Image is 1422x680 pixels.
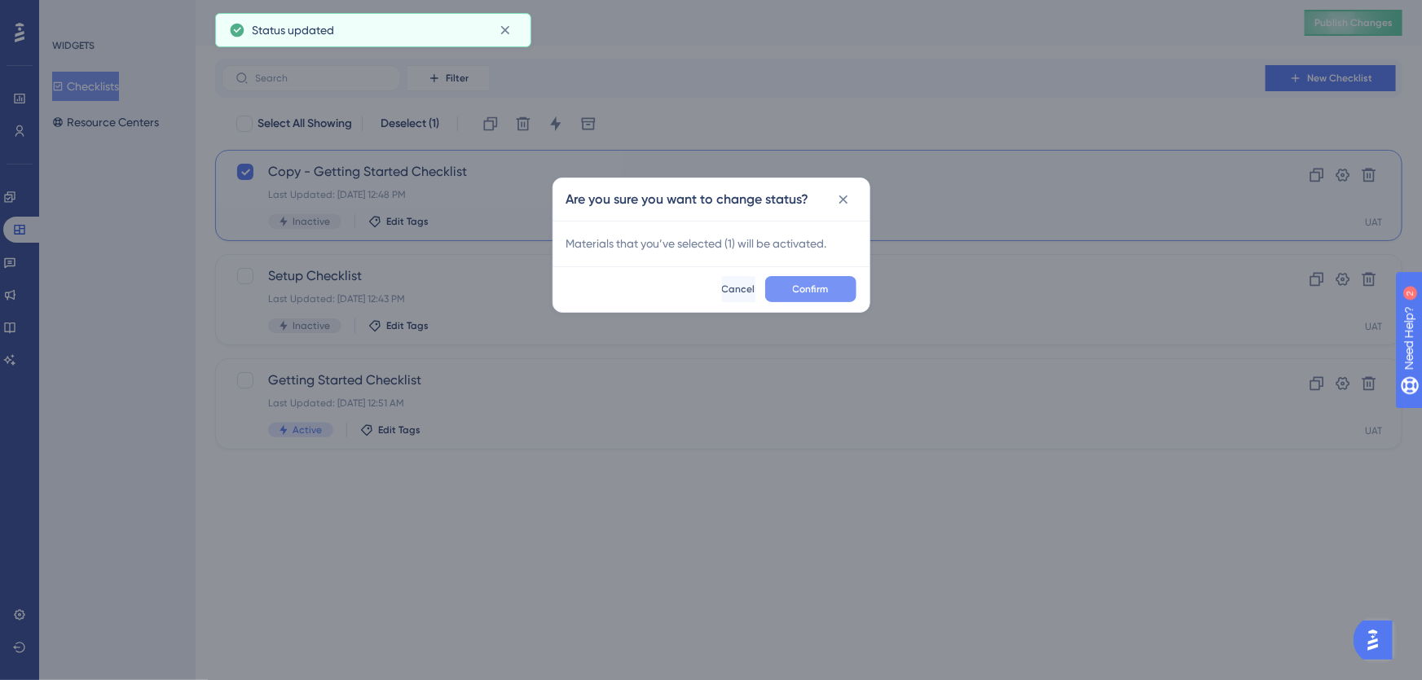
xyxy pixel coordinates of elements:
[722,283,755,296] span: Cancel
[566,190,809,209] h2: Are you sure you want to change status?
[113,8,118,21] div: 2
[38,4,102,24] span: Need Help?
[793,283,829,296] span: Confirm
[566,237,827,250] span: Materials that you’ve selected ( 1 ) will be activated.
[252,20,334,40] span: Status updated
[1354,616,1402,665] iframe: UserGuiding AI Assistant Launcher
